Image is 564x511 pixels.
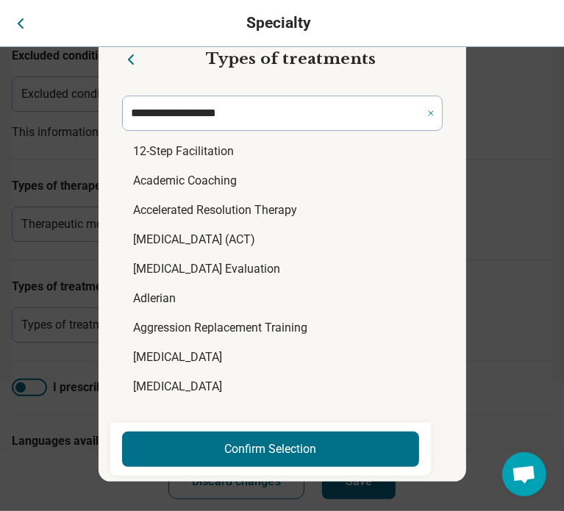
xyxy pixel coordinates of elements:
[122,166,443,196] li: Academic Coaching
[122,372,443,401] li: [MEDICAL_DATA]
[122,432,419,467] button: Confirm Selection
[122,254,443,284] li: [MEDICAL_DATA] Evaluation
[122,343,443,372] li: [MEDICAL_DATA]
[122,225,443,254] li: [MEDICAL_DATA] (ACT)
[122,137,443,166] li: 12-Step Facilitation
[122,313,443,343] li: Aggression Replacement Training
[122,401,443,431] li: Applied Behavioral Analysis (ABA)
[140,47,443,72] h2: Types of treatments
[122,51,140,68] button: Close
[122,196,443,225] li: Accelerated Resolution Therapy
[122,284,443,313] li: Adlerian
